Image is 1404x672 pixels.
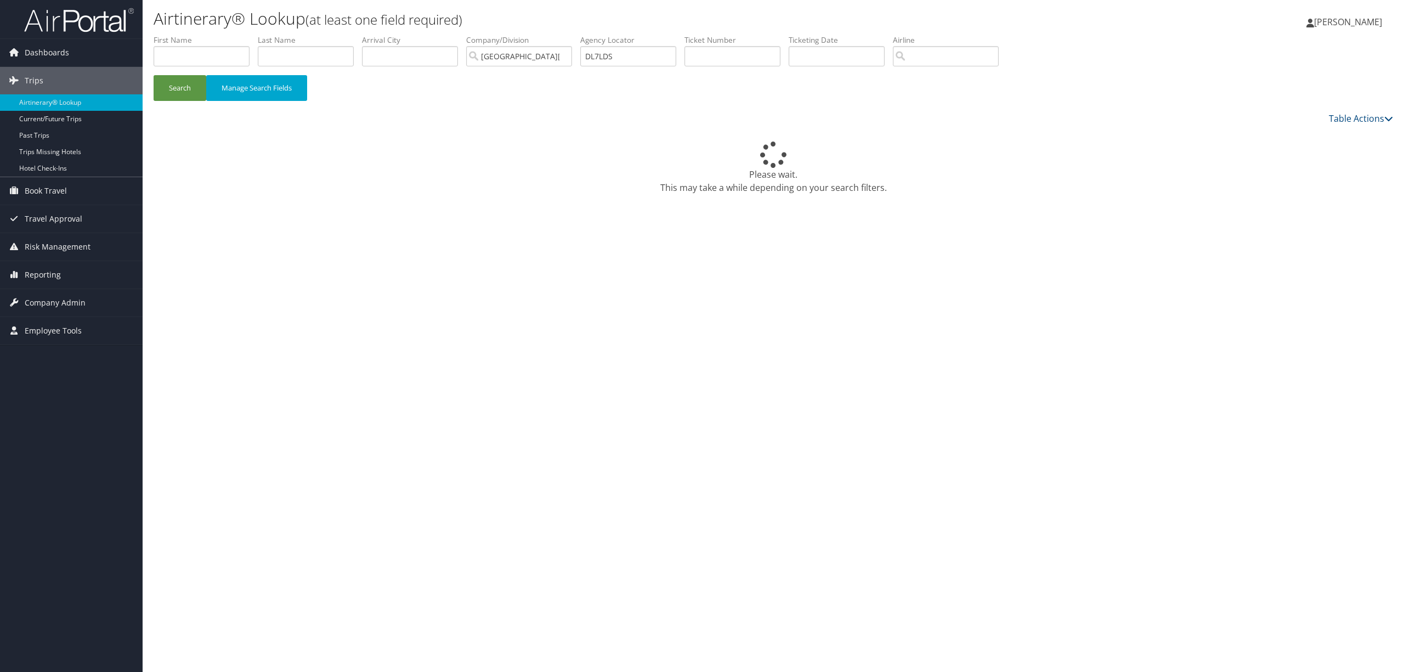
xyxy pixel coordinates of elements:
img: airportal-logo.png [24,7,134,33]
a: [PERSON_NAME] [1306,5,1393,38]
label: Last Name [258,35,362,46]
span: Company Admin [25,289,86,317]
label: First Name [154,35,258,46]
span: [PERSON_NAME] [1314,16,1382,28]
label: Agency Locator [580,35,684,46]
span: Reporting [25,261,61,289]
label: Ticket Number [684,35,789,46]
span: Dashboards [25,39,69,66]
label: Airline [893,35,1007,46]
a: Table Actions [1329,112,1393,125]
label: Company/Division [466,35,580,46]
label: Ticketing Date [789,35,893,46]
label: Arrival City [362,35,466,46]
span: Employee Tools [25,317,82,345]
div: Please wait. This may take a while depending on your search filters. [154,142,1393,194]
button: Search [154,75,206,101]
span: Trips [25,67,43,94]
small: (at least one field required) [305,10,462,29]
span: Travel Approval [25,205,82,233]
span: Book Travel [25,177,67,205]
h1: Airtinerary® Lookup [154,7,980,30]
span: Risk Management [25,233,90,261]
button: Manage Search Fields [206,75,307,101]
